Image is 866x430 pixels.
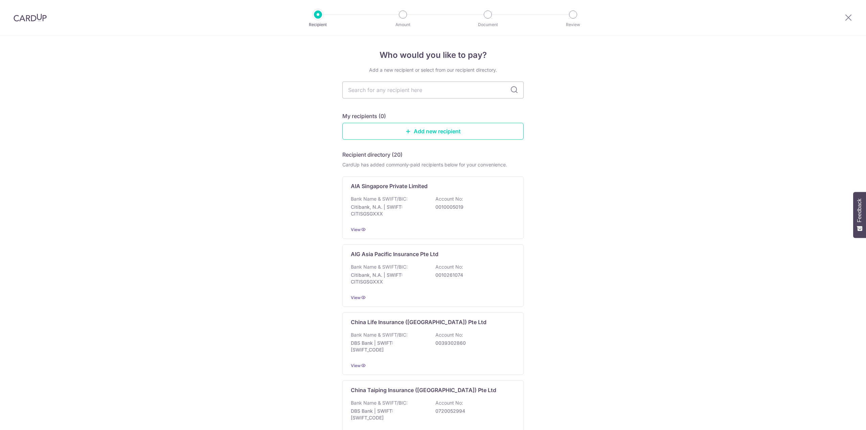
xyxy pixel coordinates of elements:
p: China Life Insurance ([GEOGRAPHIC_DATA]) Pte Ltd [351,318,486,326]
a: Add new recipient [342,123,524,140]
p: Citibank, N.A. | SWIFT: CITISGSGXXX [351,204,427,217]
h4: Who would you like to pay? [342,49,524,61]
p: Review [548,21,598,28]
span: Feedback [857,199,863,222]
p: China Taiping Insurance ([GEOGRAPHIC_DATA]) Pte Ltd [351,386,496,394]
p: AIA Singapore Private Limited [351,182,428,190]
p: Account No: [435,196,463,202]
p: Account No: [435,400,463,406]
p: 0010005019 [435,204,511,210]
p: 0039302860 [435,340,511,346]
div: CardUp has added commonly-paid recipients below for your convenience. [342,161,524,168]
p: Bank Name & SWIFT/BIC: [351,332,408,338]
p: DBS Bank | SWIFT: [SWIFT_CODE] [351,408,427,421]
p: 0720052994 [435,408,511,414]
h5: Recipient directory (20) [342,151,403,159]
p: Bank Name & SWIFT/BIC: [351,264,408,270]
button: Feedback - Show survey [853,192,866,238]
a: View [351,363,361,368]
p: 0010261074 [435,272,511,278]
p: Recipient [293,21,343,28]
p: DBS Bank | SWIFT: [SWIFT_CODE] [351,340,427,353]
p: Document [463,21,513,28]
p: AIG Asia Pacific Insurance Pte Ltd [351,250,438,258]
div: Add a new recipient or select from our recipient directory. [342,67,524,73]
p: Account No: [435,332,463,338]
iframe: Opens a widget where you can find more information [823,410,859,427]
p: Amount [378,21,428,28]
p: Bank Name & SWIFT/BIC: [351,196,408,202]
h5: My recipients (0) [342,112,386,120]
p: Citibank, N.A. | SWIFT: CITISGSGXXX [351,272,427,285]
p: Account No: [435,264,463,270]
input: Search for any recipient here [342,82,524,98]
a: View [351,227,361,232]
img: CardUp [14,14,47,22]
a: View [351,295,361,300]
p: Bank Name & SWIFT/BIC: [351,400,408,406]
